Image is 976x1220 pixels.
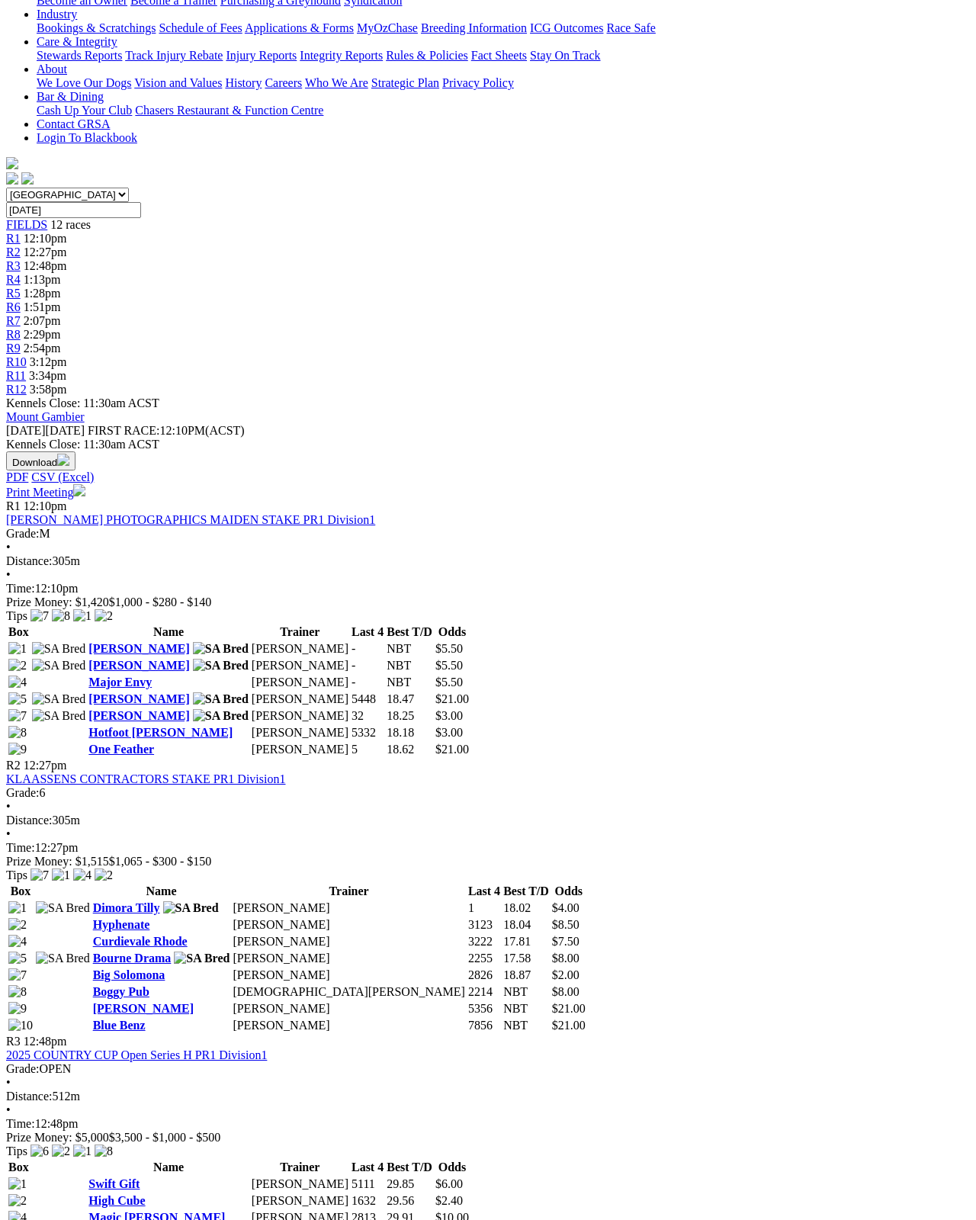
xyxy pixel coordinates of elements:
[351,725,384,740] td: 5332
[6,486,85,499] a: Print Meeting
[435,676,463,689] span: $5.50
[193,659,249,673] img: SA Bred
[30,868,49,882] img: 7
[351,624,384,640] th: Last 4
[6,232,21,245] a: R1
[37,117,110,130] a: Contact GRSA
[52,868,70,882] img: 1
[552,985,579,998] span: $8.00
[351,658,384,673] td: -
[24,287,61,300] span: 1:28pm
[552,1002,586,1015] span: $21.00
[6,287,21,300] span: R5
[93,935,188,948] a: Curdievale Rhode
[232,934,466,949] td: [PERSON_NAME]
[37,104,132,117] a: Cash Up Your Club
[386,49,468,62] a: Rules & Policies
[37,76,970,90] div: About
[95,1145,113,1158] img: 8
[251,1177,349,1192] td: [PERSON_NAME]
[6,513,375,526] a: [PERSON_NAME] PHOTOGRAPHICS MAIDEN STAKE PR1 Division1
[435,1177,463,1190] span: $6.00
[93,918,150,931] a: Hyphenate
[502,917,550,933] td: 18.04
[351,1177,384,1192] td: 5111
[251,692,349,707] td: [PERSON_NAME]
[6,582,970,596] div: 12:10pm
[57,454,69,466] img: download.svg
[386,1160,433,1175] th: Best T/D
[159,21,242,34] a: Schedule of Fees
[467,951,501,966] td: 2255
[37,131,137,144] a: Login To Blackbook
[251,1193,349,1209] td: [PERSON_NAME]
[24,314,61,327] span: 2:07pm
[6,855,970,868] div: Prize Money: $1,515
[8,901,27,915] img: 1
[88,726,233,739] a: Hotfoot [PERSON_NAME]
[125,49,223,62] a: Track Injury Rebate
[6,800,11,813] span: •
[386,708,433,724] td: 18.25
[371,76,439,89] a: Strategic Plan
[8,918,27,932] img: 2
[37,35,117,48] a: Care & Integrity
[8,1177,27,1191] img: 1
[36,901,90,915] img: SA Bred
[251,675,349,690] td: [PERSON_NAME]
[6,410,85,423] a: Mount Gambier
[6,841,970,855] div: 12:27pm
[435,726,463,739] span: $3.00
[93,952,172,965] a: Bourne Drama
[502,951,550,966] td: 17.58
[467,1018,501,1033] td: 7856
[24,259,67,272] span: 12:48pm
[467,984,501,1000] td: 2214
[8,625,29,638] span: Box
[351,1160,384,1175] th: Last 4
[109,855,212,868] span: $1,065 - $300 - $150
[6,499,21,512] span: R1
[386,1177,433,1192] td: 29.85
[88,709,189,722] a: [PERSON_NAME]
[93,968,165,981] a: Big Solomona
[351,675,384,690] td: -
[226,49,297,62] a: Injury Reports
[37,63,67,75] a: About
[24,246,67,258] span: 12:27pm
[6,868,27,881] span: Tips
[193,709,249,723] img: SA Bred
[37,21,156,34] a: Bookings & Scratchings
[31,470,94,483] a: CSV (Excel)
[6,609,27,622] span: Tips
[29,369,66,382] span: 3:34pm
[6,827,11,840] span: •
[88,1160,249,1175] th: Name
[232,917,466,933] td: [PERSON_NAME]
[6,273,21,286] span: R4
[467,934,501,949] td: 3222
[467,1001,501,1016] td: 5356
[193,642,249,656] img: SA Bred
[6,314,21,327] a: R7
[6,259,21,272] a: R3
[30,609,49,623] img: 7
[8,676,27,689] img: 4
[73,868,91,882] img: 4
[88,743,154,756] a: One Feather
[6,1062,970,1076] div: OPEN
[8,1002,27,1016] img: 9
[6,157,18,169] img: logo-grsa-white.png
[351,641,384,657] td: -
[6,246,21,258] a: R2
[6,1131,970,1145] div: Prize Money: $5,000
[109,1131,221,1144] span: $3,500 - $1,000 - $500
[6,300,21,313] span: R6
[174,952,230,965] img: SA Bred
[6,541,11,554] span: •
[8,659,27,673] img: 2
[386,641,433,657] td: NBT
[93,1002,194,1015] a: [PERSON_NAME]
[50,218,91,231] span: 12 races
